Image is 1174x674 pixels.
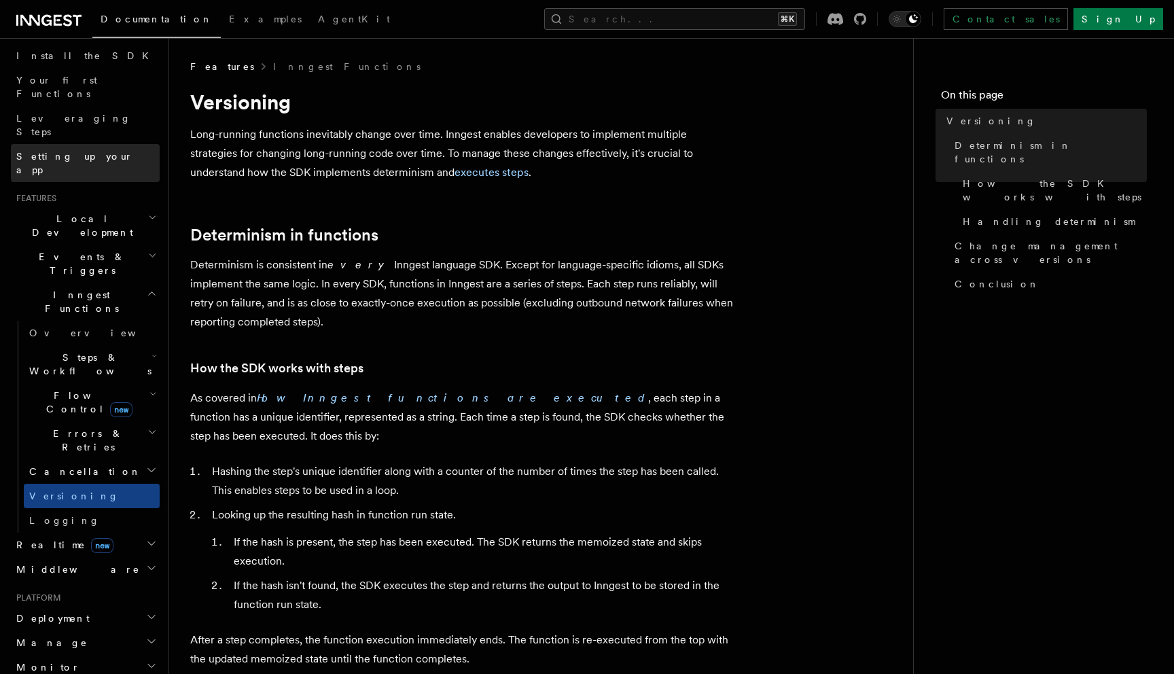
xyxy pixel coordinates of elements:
span: Documentation [101,14,213,24]
span: Deployment [11,611,90,625]
button: Toggle dark mode [889,11,921,27]
span: Leveraging Steps [16,113,131,137]
p: Determinism is consistent in Inngest language SDK. Except for language-specific idioms, all SDKs ... [190,255,734,332]
p: After a step completes, the function execution immediately ends. The function is re-executed from... [190,631,734,669]
span: Versioning [946,114,1036,128]
a: Determinism in functions [190,226,378,245]
button: Steps & Workflows [24,345,160,383]
span: Platform [11,592,61,603]
span: How the SDK works with steps [963,177,1147,204]
span: Your first Functions [16,75,97,99]
button: Realtimenew [11,533,160,557]
span: Logging [29,515,100,526]
span: Overview [29,327,169,338]
li: Looking up the resulting hash in function run state. [208,505,734,614]
a: Change management across versions [949,234,1147,272]
a: Versioning [24,484,160,508]
span: Cancellation [24,465,141,478]
a: Determinism in functions [949,133,1147,171]
a: How the SDK works with steps [190,359,363,378]
button: Local Development [11,207,160,245]
div: Inngest Functions [11,321,160,533]
span: Steps & Workflows [24,351,152,378]
a: Inngest Functions [273,60,421,73]
a: AgentKit [310,4,398,37]
button: Middleware [11,557,160,582]
span: Examples [229,14,302,24]
span: Setting up your app [16,151,133,175]
em: every [327,258,394,271]
a: executes steps [455,166,529,179]
span: Determinism in functions [955,139,1147,166]
span: AgentKit [318,14,390,24]
a: Install the SDK [11,43,160,68]
a: Setting up your app [11,144,160,182]
button: Manage [11,631,160,655]
span: Errors & Retries [24,427,147,454]
span: Events & Triggers [11,250,148,277]
li: Hashing the step's unique identifier along with a counter of the number of times the step has bee... [208,462,734,500]
span: Features [190,60,254,73]
a: Contact sales [944,8,1068,30]
a: Versioning [941,109,1147,133]
button: Errors & Retries [24,421,160,459]
h1: Versioning [190,90,734,114]
span: Versioning [29,491,119,501]
button: Deployment [11,606,160,631]
span: Handling determinism [963,215,1135,228]
a: Conclusion [949,272,1147,296]
a: Your first Functions [11,68,160,106]
span: Inngest Functions [11,288,147,315]
span: Manage [11,636,88,650]
p: As covered in , each step in a function has a unique identifier, represented as a string. Each ti... [190,389,734,446]
li: If the hash isn't found, the SDK executes the step and returns the output to Inngest to be stored... [230,576,734,614]
p: Long-running functions inevitably change over time. Inngest enables developers to implement multi... [190,125,734,182]
span: Local Development [11,212,148,239]
button: Search...⌘K [544,8,805,30]
button: Cancellation [24,459,160,484]
span: new [110,402,132,417]
a: Overview [24,321,160,345]
span: Monitor [11,660,80,674]
button: Flow Controlnew [24,383,160,421]
a: Documentation [92,4,221,38]
span: Flow Control [24,389,149,416]
button: Inngest Functions [11,283,160,321]
h4: On this page [941,87,1147,109]
span: Install the SDK [16,50,157,61]
span: Conclusion [955,277,1039,291]
span: new [91,538,113,553]
span: Features [11,193,56,204]
a: Examples [221,4,310,37]
li: If the hash is present, the step has been executed. The SDK returns the memoized state and skips ... [230,533,734,571]
a: How Inngest functions are executed [257,391,648,404]
a: Sign Up [1073,8,1163,30]
a: Leveraging Steps [11,106,160,144]
span: Middleware [11,563,140,576]
a: Handling determinism [957,209,1147,234]
span: Realtime [11,538,113,552]
kbd: ⌘K [778,12,797,26]
button: Events & Triggers [11,245,160,283]
span: Change management across versions [955,239,1147,266]
a: How the SDK works with steps [957,171,1147,209]
a: Logging [24,508,160,533]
